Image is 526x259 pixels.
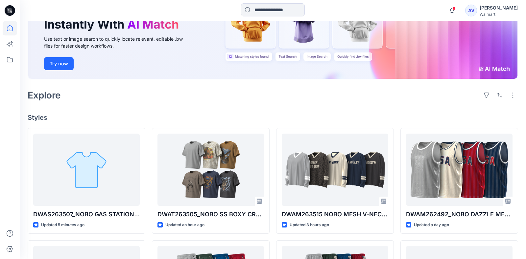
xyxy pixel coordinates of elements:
p: DWAT263505_NOBO SS BOXY CROPPED GRAPHIC TEE [157,210,264,219]
div: [PERSON_NAME] [480,4,518,12]
p: DWAM263515 NOBO MESH V-NECK FOOTBALL [GEOGRAPHIC_DATA] [282,210,388,219]
p: DWAS263507_NOBO GAS STATION SS BUTTON UP [33,210,140,219]
p: Updated a day ago [414,222,449,228]
a: DWAS263507_NOBO GAS STATION SS BUTTON UP [33,134,140,206]
div: AV [465,5,477,16]
a: DWAM262492_NOBO DAZZLE MESH BASKETBALL TANK W- RIB [406,134,513,206]
h4: Styles [28,114,518,121]
h2: Explore [28,90,61,100]
p: Updated 3 hours ago [290,222,329,228]
button: Try now [44,57,74,70]
p: Updated an hour ago [165,222,204,228]
span: AI Match [127,17,179,32]
a: DWAT263505_NOBO SS BOXY CROPPED GRAPHIC TEE [157,134,264,206]
div: Walmart [480,12,518,17]
a: DWAM263515 NOBO MESH V-NECK FOOTBALL JERSEY [282,134,388,206]
p: DWAM262492_NOBO DAZZLE MESH BASKETBALL TANK W- RIB [406,210,513,219]
div: Use text or image search to quickly locate relevant, editable .bw files for faster design workflows. [44,35,192,49]
p: Updated 5 minutes ago [41,222,84,228]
